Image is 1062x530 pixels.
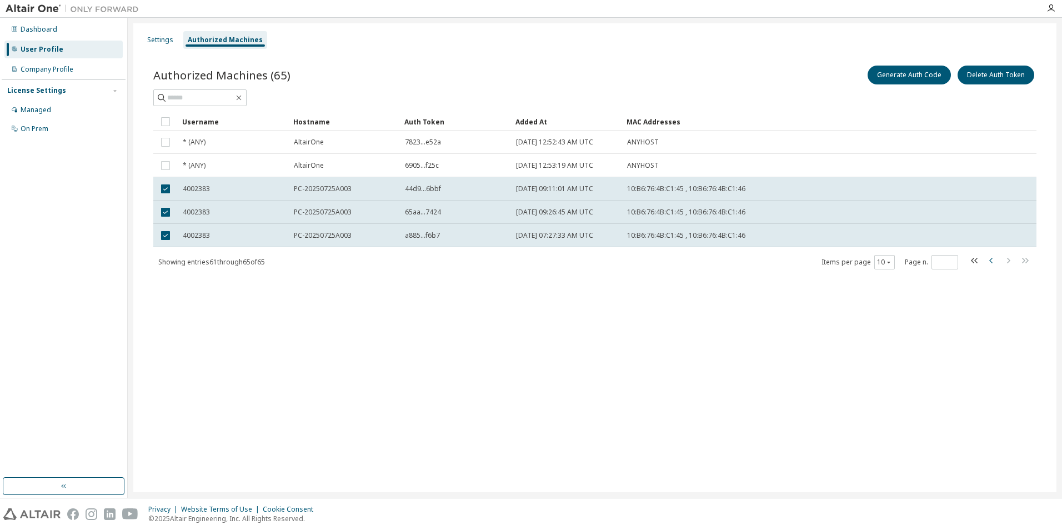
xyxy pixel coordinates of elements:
[182,113,284,131] div: Username
[877,258,892,267] button: 10
[147,36,173,44] div: Settings
[148,514,320,523] p: © 2025 Altair Engineering, Inc. All Rights Reserved.
[122,508,138,520] img: youtube.svg
[516,231,593,240] span: [DATE] 07:27:33 AM UTC
[293,113,395,131] div: Hostname
[405,208,441,217] span: 65aa...7424
[3,508,61,520] img: altair_logo.svg
[404,113,507,131] div: Auth Token
[294,184,352,193] span: PC-20250725A003
[86,508,97,520] img: instagram.svg
[516,161,593,170] span: [DATE] 12:53:19 AM UTC
[405,138,441,147] span: 7823...e52a
[627,231,745,240] span: 10:B6:76:4B:C1:45 , 10:B6:76:4B:C1:46
[263,505,320,514] div: Cookie Consent
[516,138,593,147] span: [DATE] 12:52:43 AM UTC
[148,505,181,514] div: Privacy
[405,231,440,240] span: a885...f6b7
[6,3,144,14] img: Altair One
[183,184,210,193] span: 4002383
[67,508,79,520] img: facebook.svg
[21,25,57,34] div: Dashboard
[158,257,265,267] span: Showing entries 61 through 65 of 65
[183,208,210,217] span: 4002383
[188,36,263,44] div: Authorized Machines
[181,505,263,514] div: Website Terms of Use
[104,508,116,520] img: linkedin.svg
[868,66,951,84] button: Generate Auth Code
[405,161,439,170] span: 6905...f25c
[905,255,958,269] span: Page n.
[21,45,63,54] div: User Profile
[21,106,51,114] div: Managed
[405,184,441,193] span: 44d9...6bbf
[821,255,895,269] span: Items per page
[183,138,206,147] span: * (ANY)
[183,231,210,240] span: 4002383
[516,184,593,193] span: [DATE] 09:11:01 AM UTC
[627,184,745,193] span: 10:B6:76:4B:C1:45 , 10:B6:76:4B:C1:46
[294,161,324,170] span: AltairOne
[294,138,324,147] span: AltairOne
[294,231,352,240] span: PC-20250725A003
[627,138,659,147] span: ANYHOST
[627,161,659,170] span: ANYHOST
[515,113,618,131] div: Added At
[21,124,48,133] div: On Prem
[627,208,745,217] span: 10:B6:76:4B:C1:45 , 10:B6:76:4B:C1:46
[183,161,206,170] span: * (ANY)
[21,65,73,74] div: Company Profile
[153,67,290,83] span: Authorized Machines (65)
[627,113,920,131] div: MAC Addresses
[7,86,66,95] div: License Settings
[516,208,593,217] span: [DATE] 09:26:45 AM UTC
[294,208,352,217] span: PC-20250725A003
[958,66,1034,84] button: Delete Auth Token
